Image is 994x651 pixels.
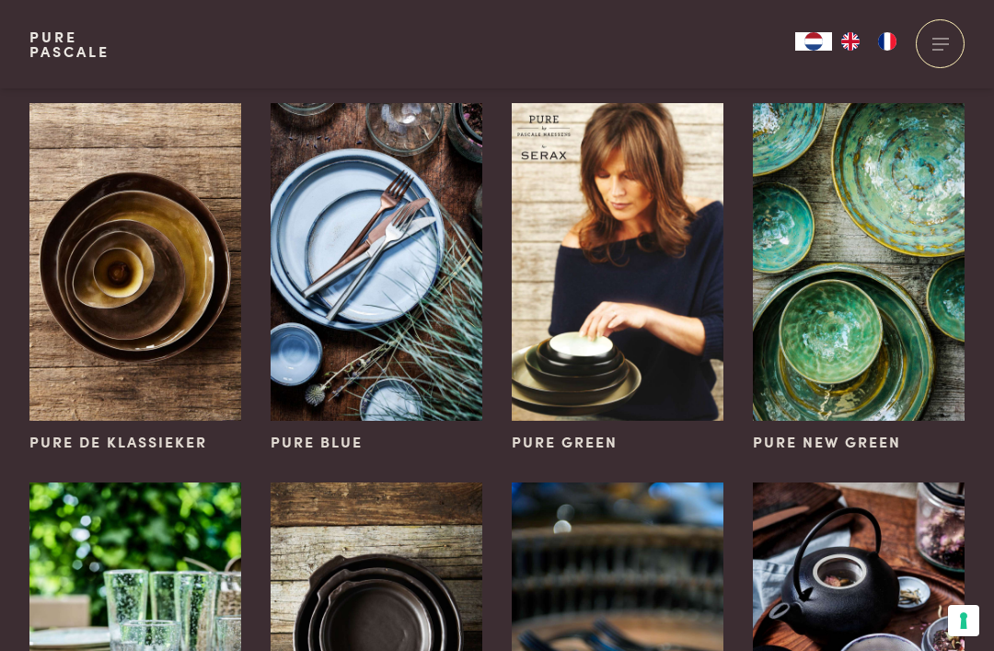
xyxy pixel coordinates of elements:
[832,32,869,51] a: EN
[271,431,363,453] span: Pure Blue
[512,103,723,453] a: Pure Green Pure Green
[869,32,906,51] a: FR
[948,605,979,636] button: Uw voorkeuren voor toestemming voor trackingtechnologieën
[29,103,241,453] a: Pure de klassieker Pure de klassieker
[832,32,906,51] ul: Language list
[795,32,832,51] a: NL
[29,431,207,453] span: Pure de klassieker
[271,103,482,453] a: Pure Blue Pure Blue
[512,431,618,453] span: Pure Green
[753,431,901,453] span: Pure New Green
[795,32,906,51] aside: Language selected: Nederlands
[29,29,110,59] a: PurePascale
[753,103,965,453] a: Pure New Green Pure New Green
[795,32,832,51] div: Language
[753,103,965,421] img: Pure New Green
[29,103,241,421] img: Pure de klassieker
[271,103,482,421] img: Pure Blue
[512,103,723,421] img: Pure Green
